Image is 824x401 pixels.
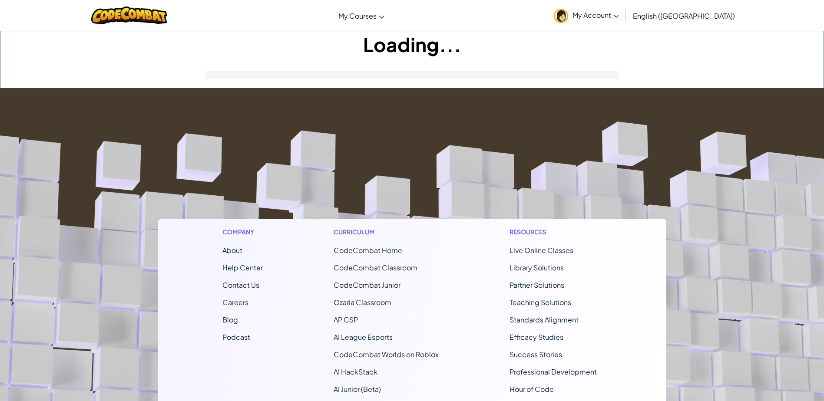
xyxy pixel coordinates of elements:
[222,263,263,272] a: Help Center
[222,332,250,342] a: Podcast
[510,332,563,342] a: Efficacy Studies
[338,11,377,20] span: My Courses
[222,298,248,307] a: Careers
[334,367,377,376] a: AI HackStack
[334,350,439,359] a: CodeCombat Worlds on Roblox
[334,315,358,324] a: AP CSP
[334,298,391,307] a: Ozaria Classroom
[629,4,739,27] a: English ([GEOGRAPHIC_DATA])
[510,350,562,359] a: Success Stories
[510,367,597,376] a: Professional Development
[334,246,402,255] span: CodeCombat Home
[554,9,568,23] img: avatar
[334,263,417,272] a: CodeCombat Classroom
[572,10,619,20] span: My Account
[91,7,167,24] img: CodeCombat logo
[549,2,623,29] a: My Account
[510,385,554,394] a: Hour of Code
[222,227,263,237] h1: Company
[510,263,564,272] a: Library Solutions
[334,280,400,289] a: CodeCombat Junior
[510,246,573,255] a: Live Online Classes
[222,246,242,255] a: About
[334,332,393,342] a: AI League Esports
[510,298,571,307] a: Teaching Solutions
[222,280,259,289] span: Contact Us
[633,11,735,20] span: English ([GEOGRAPHIC_DATA])
[510,315,579,324] a: Standards Alignment
[334,4,389,27] a: My Courses
[0,31,824,58] h1: Loading...
[510,280,564,289] a: Partner Solutions
[510,227,602,237] h1: Resources
[222,315,238,324] a: Blog
[334,385,381,394] a: AI Junior (Beta)
[334,227,439,237] h1: Curriculum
